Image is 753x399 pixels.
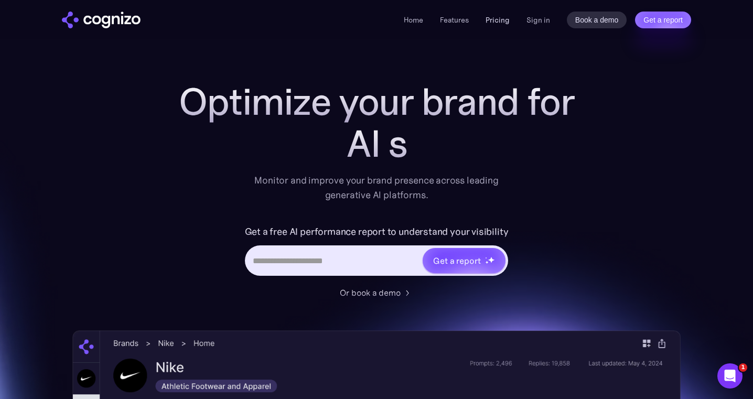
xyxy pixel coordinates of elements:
div: Get a report [433,254,480,267]
a: Features [440,15,469,25]
a: Home [404,15,423,25]
a: Get a report [635,12,691,28]
a: home [62,12,141,28]
a: Get a reportstarstarstar [422,247,507,274]
a: Sign in [526,14,550,26]
div: AI s [167,123,586,165]
form: Hero URL Input Form [245,223,509,281]
a: Pricing [486,15,510,25]
label: Get a free AI performance report to understand your visibility [245,223,509,240]
img: star [488,256,494,263]
span: 1 [739,363,747,372]
h1: Optimize your brand for [167,81,586,123]
a: Book a demo [567,12,627,28]
iframe: Intercom live chat [717,363,743,389]
img: star [485,261,489,264]
div: Or book a demo [340,286,401,299]
img: star [485,257,487,258]
a: Or book a demo [340,286,413,299]
div: Monitor and improve your brand presence across leading generative AI platforms. [248,173,505,202]
img: cognizo logo [62,12,141,28]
